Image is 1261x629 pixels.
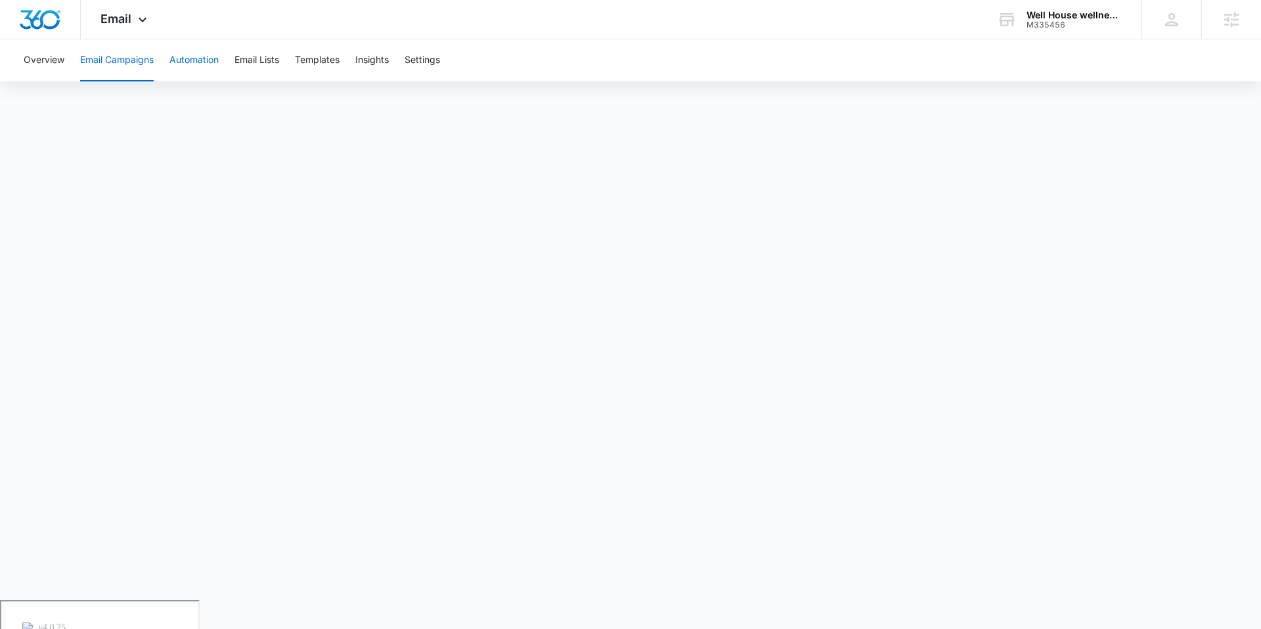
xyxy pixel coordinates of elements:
button: Automation [169,39,219,81]
img: tab_keywords_by_traffic_grey.svg [131,76,141,87]
span: Email [100,12,131,26]
div: account name [1027,10,1122,20]
div: Keywords by Traffic [145,77,221,86]
button: Email Campaigns [80,39,154,81]
button: Settings [405,39,440,81]
button: Insights [355,39,389,81]
div: Domain: [DOMAIN_NAME] [34,34,144,45]
img: tab_domain_overview_orange.svg [35,76,46,87]
button: Email Lists [234,39,279,81]
div: Domain Overview [50,77,118,86]
button: Overview [24,39,64,81]
img: logo_orange.svg [21,21,32,32]
div: v 4.0.25 [37,21,64,32]
button: Templates [295,39,340,81]
img: website_grey.svg [21,34,32,45]
div: account id [1027,20,1122,30]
